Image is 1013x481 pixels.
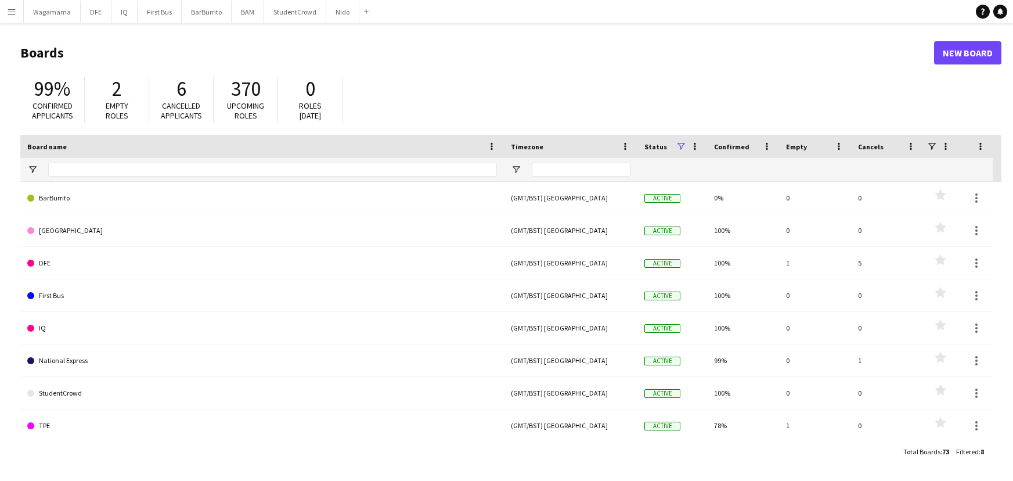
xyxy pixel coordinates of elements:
[779,182,851,214] div: 0
[851,182,923,214] div: 0
[27,312,497,344] a: IQ
[942,447,949,456] span: 73
[27,247,497,279] a: DFE
[48,163,497,177] input: Board name Filter Input
[956,440,984,463] div: :
[161,100,202,121] span: Cancelled applicants
[27,164,38,175] button: Open Filter Menu
[511,142,543,151] span: Timezone
[779,344,851,376] div: 0
[106,100,128,121] span: Empty roles
[32,100,73,121] span: Confirmed applicants
[980,447,984,456] span: 8
[707,410,779,441] div: 78%
[27,410,497,442] a: TPE
[707,312,779,344] div: 100%
[851,410,923,441] div: 0
[707,377,779,409] div: 100%
[20,44,934,62] h1: Boards
[504,410,637,441] div: (GMT/BST) [GEOGRAPHIC_DATA]
[27,377,497,410] a: StudentCrowd
[779,377,851,409] div: 0
[504,182,637,214] div: (GMT/BST) [GEOGRAPHIC_DATA]
[779,410,851,441] div: 1
[231,76,261,102] span: 370
[786,142,807,151] span: Empty
[182,1,232,23] button: BarBurrito
[326,1,359,23] button: Nido
[504,279,637,311] div: (GMT/BST) [GEOGRAPHIC_DATA]
[532,163,630,177] input: Timezone Filter Input
[934,41,1001,64] a: New Board
[27,279,497,312] a: First Bus
[27,142,67,151] span: Board name
[644,227,680,235] span: Active
[714,142,749,151] span: Confirmed
[27,182,497,214] a: BarBurrito
[956,447,979,456] span: Filtered
[34,76,70,102] span: 99%
[27,344,497,377] a: National Express
[27,214,497,247] a: [GEOGRAPHIC_DATA]
[504,344,637,376] div: (GMT/BST) [GEOGRAPHIC_DATA]
[644,389,680,398] span: Active
[24,1,81,23] button: Wagamama
[903,447,940,456] span: Total Boards
[504,312,637,344] div: (GMT/BST) [GEOGRAPHIC_DATA]
[264,1,326,23] button: StudentCrowd
[707,344,779,376] div: 99%
[858,142,884,151] span: Cancels
[81,1,111,23] button: DFE
[707,214,779,246] div: 100%
[504,377,637,409] div: (GMT/BST) [GEOGRAPHIC_DATA]
[779,279,851,311] div: 0
[779,247,851,279] div: 1
[644,422,680,430] span: Active
[232,1,264,23] button: BAM
[779,214,851,246] div: 0
[138,1,182,23] button: First Bus
[851,279,923,311] div: 0
[903,440,949,463] div: :
[851,247,923,279] div: 5
[707,182,779,214] div: 0%
[644,259,680,268] span: Active
[511,164,521,175] button: Open Filter Menu
[779,312,851,344] div: 0
[504,214,637,246] div: (GMT/BST) [GEOGRAPHIC_DATA]
[112,76,122,102] span: 2
[707,247,779,279] div: 100%
[644,292,680,300] span: Active
[851,344,923,376] div: 1
[504,247,637,279] div: (GMT/BST) [GEOGRAPHIC_DATA]
[644,142,667,151] span: Status
[644,194,680,203] span: Active
[176,76,186,102] span: 6
[851,214,923,246] div: 0
[707,279,779,311] div: 100%
[305,76,315,102] span: 0
[227,100,264,121] span: Upcoming roles
[644,324,680,333] span: Active
[851,312,923,344] div: 0
[299,100,322,121] span: Roles [DATE]
[111,1,138,23] button: IQ
[644,357,680,365] span: Active
[851,377,923,409] div: 0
